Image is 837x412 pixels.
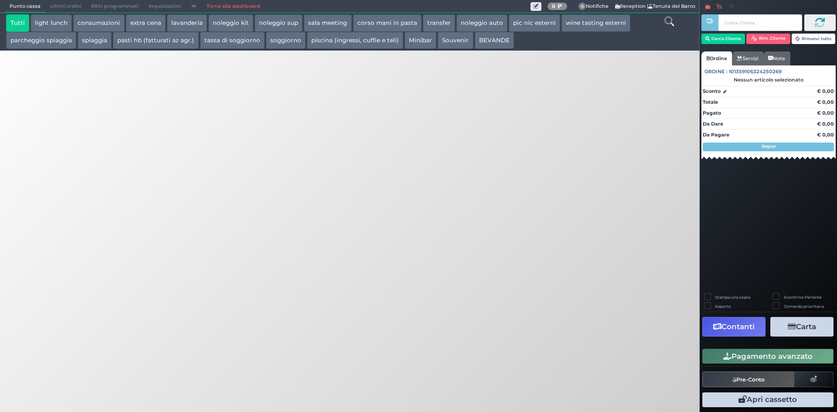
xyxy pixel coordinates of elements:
[438,32,473,49] button: Souvenir
[784,294,821,300] label: Scontrino Parlante
[702,317,766,337] button: Contanti
[304,14,351,32] button: sala meeting
[729,68,782,75] span: 101359106324250269
[817,88,834,94] strong: € 0,00
[126,14,166,32] button: extra cena
[762,143,776,149] strong: Segue
[405,32,436,49] button: Minibar
[817,132,834,138] strong: € 0,00
[200,32,265,49] button: tassa di soggiorno
[702,392,834,407] button: Apri cassetto
[703,132,729,138] strong: Da Pagare
[45,0,86,13] span: Ultimi ordini
[703,121,723,127] strong: Da Dare
[704,68,728,75] span: Ordine :
[703,88,721,95] strong: Sconto
[86,0,143,13] span: Ritiri programmati
[78,32,112,49] button: spiaggia
[715,303,731,309] label: Asporto
[817,121,834,127] strong: € 0,00
[5,0,45,13] span: Punto cassa
[792,34,836,44] button: Rimuovi tutto
[353,14,422,32] button: corso mani in pasta
[423,14,455,32] button: transfer
[817,110,834,116] strong: € 0,00
[703,99,718,105] strong: Totale
[552,3,555,9] b: 0
[701,77,836,83] div: Nessun articolo selezionato
[201,0,265,13] a: Torna alla dashboard
[6,14,29,32] button: Tutti
[73,14,124,32] button: consumazioni
[702,371,795,387] button: Pre-Conto
[732,51,763,65] a: Servizi
[509,14,560,32] button: pic nic esterni
[475,32,514,49] button: BEVANDE
[208,14,253,32] button: noleggio kit
[746,34,790,44] button: Rim. Cliente
[31,14,72,32] button: light lunch
[702,349,834,364] button: Pagamento avanzato
[167,14,207,32] button: lavanderia
[718,14,802,31] input: Codice Cliente
[784,303,824,309] label: Comanda prioritaria
[817,99,834,105] strong: € 0,00
[266,32,306,49] button: soggiorno
[144,0,186,13] span: Impostazioni
[578,3,586,10] span: 0
[561,14,630,32] button: wine tasting esterni
[456,14,507,32] button: noleggio auto
[763,51,790,65] a: Note
[701,51,732,65] a: Ordine
[701,34,745,44] button: Cerca Cliente
[255,14,303,32] button: noleggio sup
[113,32,198,49] button: pasti hb (fatturati az agr.)
[770,317,834,337] button: Carta
[307,32,403,49] button: piscina (ingressi, cuffie e teli)
[703,110,721,116] strong: Pagato
[715,294,750,300] label: Stampa una copia
[6,32,76,49] button: parcheggio spiaggia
